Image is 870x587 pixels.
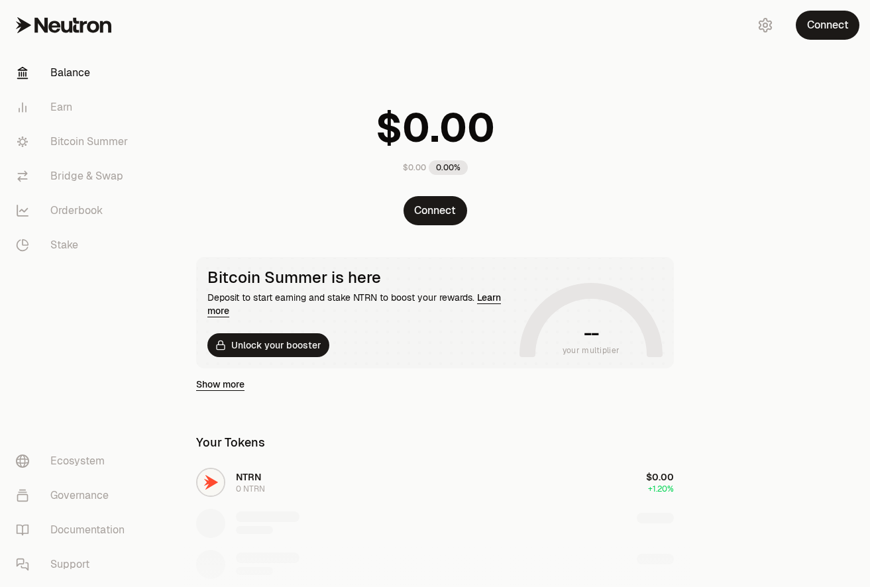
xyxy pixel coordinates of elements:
span: your multiplier [563,344,620,357]
div: Your Tokens [196,433,265,452]
a: Show more [196,378,245,391]
div: 0.00% [429,160,468,175]
a: Support [5,547,143,582]
a: Stake [5,228,143,262]
a: Documentation [5,513,143,547]
div: Bitcoin Summer is here [207,268,514,287]
button: Unlock your booster [207,333,329,357]
a: Governance [5,478,143,513]
div: $0.00 [403,162,426,173]
div: Deposit to start earning and stake NTRN to boost your rewards. [207,291,514,317]
a: Ecosystem [5,444,143,478]
a: Orderbook [5,193,143,228]
button: Connect [404,196,467,225]
a: Balance [5,56,143,90]
a: Earn [5,90,143,125]
button: Connect [796,11,859,40]
a: Bridge & Swap [5,159,143,193]
a: Bitcoin Summer [5,125,143,159]
h1: -- [584,323,599,344]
